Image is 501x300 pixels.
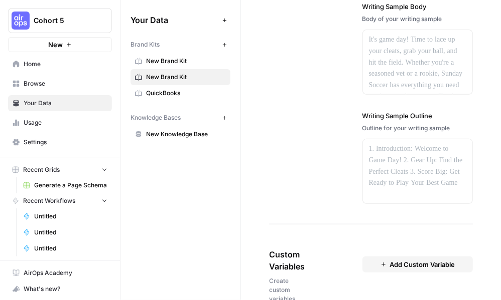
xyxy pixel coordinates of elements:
span: Settings [24,138,107,147]
span: Untitled [34,212,107,221]
label: Writing Sample Body [362,2,473,12]
a: Untitled [19,240,112,256]
button: What's new? [8,281,112,297]
span: Recent Grids [23,165,60,174]
a: New Brand Kit [131,53,230,69]
button: New [8,37,112,52]
span: Your Data [24,99,107,108]
img: Cohort 5 Logo [12,12,30,30]
span: Untitled [34,244,107,253]
span: Generate a Page Schema [34,181,107,190]
span: Cohort 5 [34,16,94,26]
span: New Brand Kit [146,57,226,66]
span: New [48,40,63,50]
a: Generate a Page Schema [19,177,112,193]
a: New Knowledge Base [131,126,230,142]
span: Recent Workflows [23,196,75,205]
span: Usage [24,118,107,127]
a: Untitled [19,224,112,240]
span: Untitled [34,228,107,237]
span: Brand Kits [131,40,160,49]
span: QuickBooks [146,89,226,98]
div: Outline for your writing sample [362,124,473,133]
div: Body of your writing sample [362,15,473,24]
a: Browse [8,76,112,92]
button: Recent Grids [8,162,112,177]
span: Knowledge Bases [131,113,181,122]
button: Workspace: Cohort 5 [8,8,112,33]
a: Usage [8,115,112,131]
a: QuickBooks [131,85,230,101]
span: Home [24,60,107,69]
span: New Brand Kit [146,73,226,82]
a: Untitled [19,208,112,224]
span: Custom Variables [269,248,306,272]
button: Recent Workflows [8,193,112,208]
span: Your Data [131,14,218,26]
a: New Brand Kit [131,69,230,85]
span: New Knowledge Base [146,130,226,139]
span: AirOps Academy [24,268,107,277]
span: Browse [24,79,107,88]
a: Home [8,56,112,72]
a: Your Data [8,95,112,111]
button: Add Custom Variable [362,256,473,272]
a: AirOps Academy [8,265,112,281]
label: Writing Sample Outline [362,111,473,121]
span: Add Custom Variable [390,259,455,269]
a: Settings [8,134,112,150]
div: What's new? [9,281,111,296]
